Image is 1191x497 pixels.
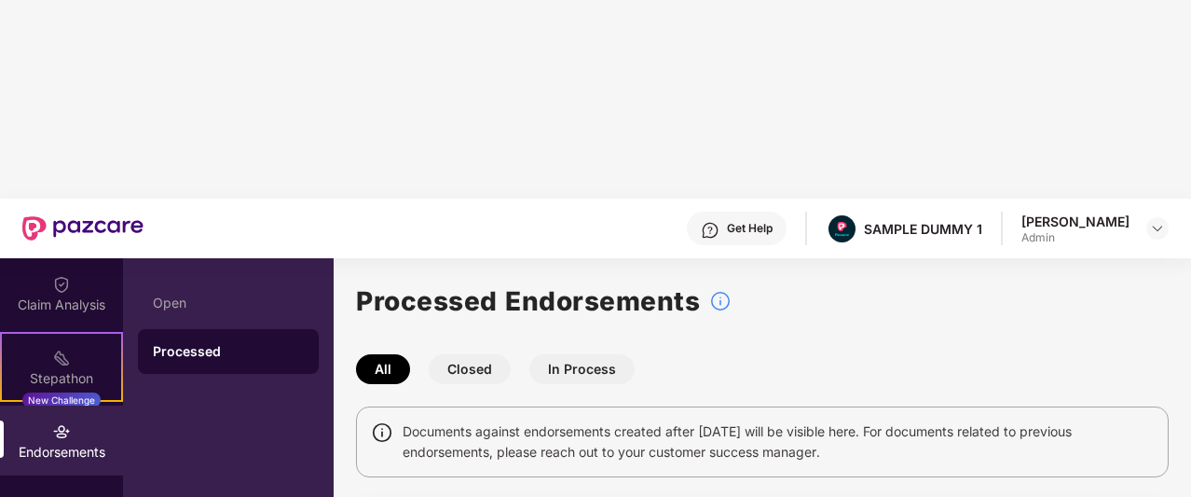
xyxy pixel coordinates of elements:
[22,393,101,407] div: New Challenge
[52,349,71,367] img: svg+xml;base64,PHN2ZyB4bWxucz0iaHR0cDovL3d3dy53My5vcmcvMjAwMC9zdmciIHdpZHRoPSIyMSIgaGVpZ2h0PSIyMC...
[52,422,71,441] img: svg+xml;base64,PHN2ZyBpZD0iRW5kb3JzZW1lbnRzIiB4bWxucz0iaHR0cDovL3d3dy53My5vcmcvMjAwMC9zdmciIHdpZH...
[356,354,410,384] button: All
[701,221,719,240] img: svg+xml;base64,PHN2ZyBpZD0iSGVscC0zMngzMiIgeG1sbnM9Imh0dHA6Ly93d3cudzMub3JnLzIwMDAvc3ZnIiB3aWR0aD...
[2,369,121,388] div: Stepathon
[1150,221,1165,236] img: svg+xml;base64,PHN2ZyBpZD0iRHJvcGRvd24tMzJ4MzIiIHhtbG5zPSJodHRwOi8vd3d3LnczLm9yZy8yMDAwL3N2ZyIgd2...
[52,275,71,294] img: svg+xml;base64,PHN2ZyBpZD0iQ2xhaW0iIHhtbG5zPSJodHRwOi8vd3d3LnczLm9yZy8yMDAwL3N2ZyIgd2lkdGg9IjIwIi...
[429,354,511,384] button: Closed
[22,216,144,241] img: New Pazcare Logo
[828,215,856,242] img: Pazcare_Alternative_logo-01-01.png
[1021,230,1129,245] div: Admin
[1021,213,1129,230] div: [PERSON_NAME]
[356,281,700,322] h1: Processed Endorsements
[371,421,393,444] img: svg+xml;base64,PHN2ZyBpZD0iSW5mbyIgeG1sbnM9Imh0dHA6Ly93d3cudzMub3JnLzIwMDAvc3ZnIiB3aWR0aD0iMTQiIG...
[727,221,773,236] div: Get Help
[153,296,304,311] div: Open
[709,290,732,312] img: svg+xml;base64,PHN2ZyBpZD0iSW5mb18tXzMyeDMyIiBkYXRhLW5hbWU9IkluZm8gLSAzMngzMiIgeG1sbnM9Imh0dHA6Ly...
[529,354,635,384] button: In Process
[403,421,1154,462] span: Documents against endorsements created after [DATE] will be visible here. For documents related t...
[864,220,982,238] div: SAMPLE DUMMY 1
[153,342,304,361] div: Processed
